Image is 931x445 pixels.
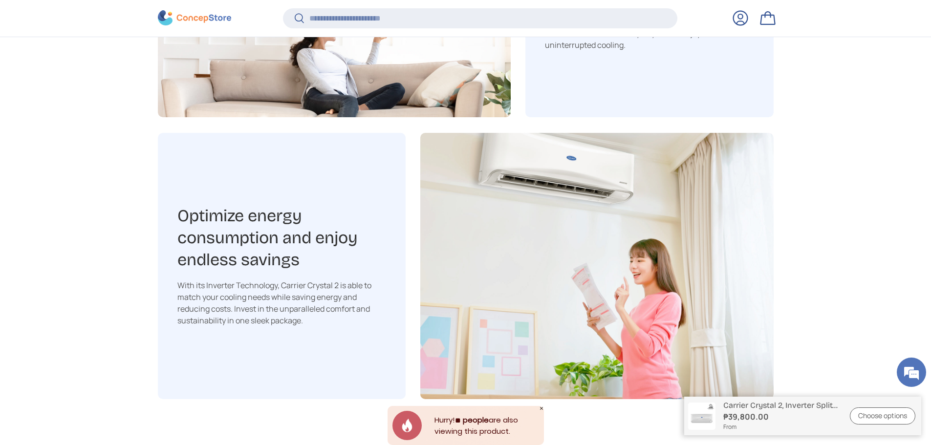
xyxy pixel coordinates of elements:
img: ConcepStore [158,11,231,26]
div: With its Inverter Technology, Carrier Crystal 2 is able to match your cooling needs while saving ... [177,279,387,326]
a: Choose options [850,407,915,424]
span: We're online! [57,123,135,222]
div: Minimize live chat window [160,5,184,28]
div: Chat with us now [51,55,164,67]
img: Optimize energy consumption and enjoy endless savings [420,133,774,399]
h3: Optimize energy consumption and enjoy endless savings [177,205,387,271]
textarea: Type your message and hit 'Enter' [5,267,186,301]
div: Close [539,406,544,411]
strong: ₱39,800.00 [723,411,838,423]
p: Carrier Crystal 2, Inverter Split-type Air Conditioner [723,401,838,410]
span: From [723,423,838,431]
